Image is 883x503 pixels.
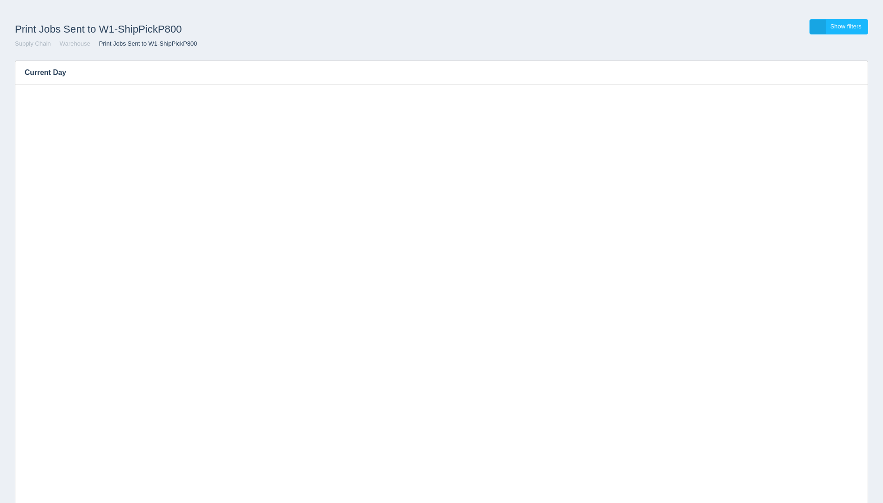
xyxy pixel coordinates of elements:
a: Show filters [809,19,868,34]
span: Show filters [830,23,862,30]
h1: Print Jobs Sent to W1-ShipPickP800 [15,19,442,40]
a: Warehouse [60,40,90,47]
h3: Current Day [15,61,839,84]
li: Print Jobs Sent to W1-ShipPickP800 [92,40,197,48]
a: Supply Chain [15,40,51,47]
